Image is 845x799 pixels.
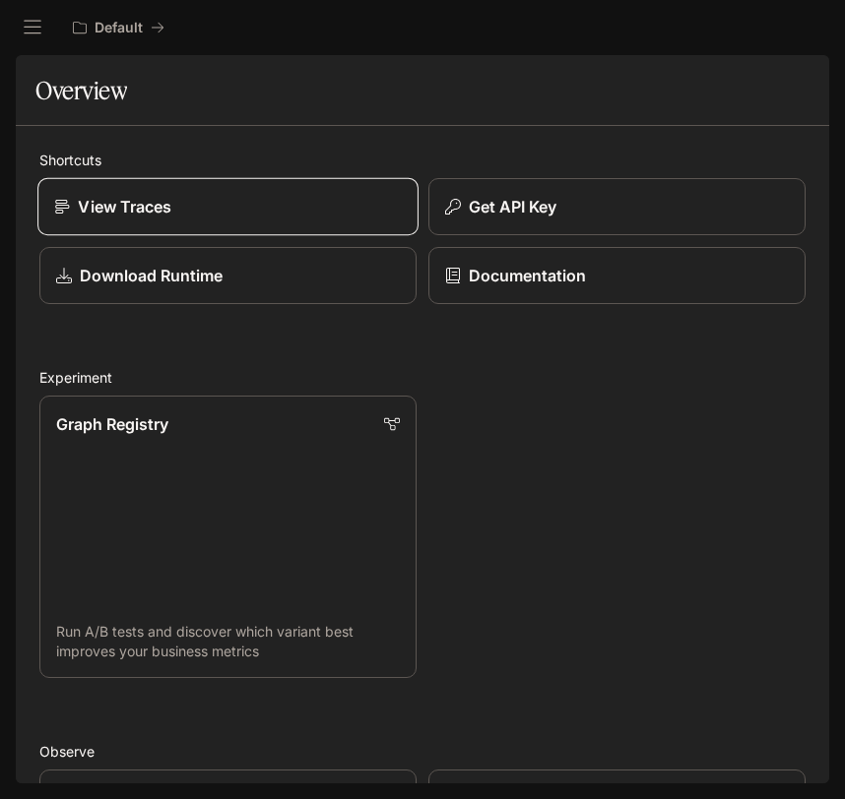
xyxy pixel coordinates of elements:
p: Graph Registry [56,412,168,436]
p: Default [95,20,143,36]
a: View Traces [37,178,419,236]
p: View Traces [78,195,171,218]
p: Download Runtime [80,264,223,287]
a: Download Runtime [39,247,417,304]
h2: Observe [39,741,806,762]
button: All workspaces [64,8,173,47]
h2: Shortcuts [39,150,806,170]
h2: Experiment [39,367,806,388]
a: Graph RegistryRun A/B tests and discover which variant best improves your business metrics [39,396,417,678]
p: Documentation [469,264,586,287]
p: Get API Key [469,195,556,218]
button: Get API Key [428,178,806,235]
p: Run A/B tests and discover which variant best improves your business metrics [56,622,400,661]
a: Documentation [428,247,806,304]
button: open drawer [15,10,50,45]
h1: Overview [35,71,127,110]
